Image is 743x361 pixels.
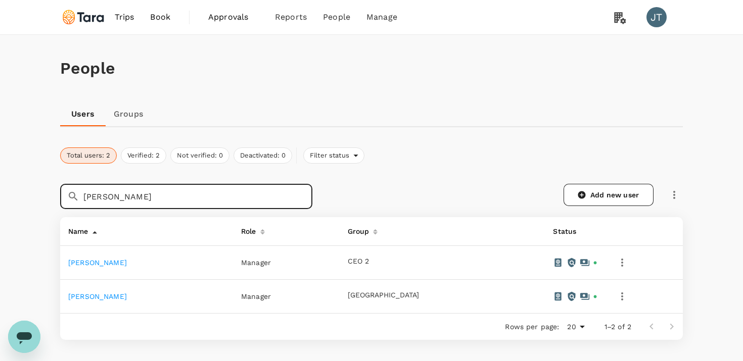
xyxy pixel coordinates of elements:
[121,147,166,164] button: Verified: 2
[234,147,292,164] button: Deactivated: 0
[106,102,151,126] a: Groups
[64,221,88,237] div: Name
[60,59,683,78] h1: People
[83,184,312,209] input: Search for a user
[605,322,631,332] p: 1–2 of 2
[275,11,307,23] span: Reports
[564,184,654,206] a: Add new user
[563,320,588,334] div: 20
[304,151,353,161] span: Filter status
[241,292,271,300] span: Manager
[208,11,259,23] span: Approvals
[8,321,40,353] iframe: Button to launch messaging window
[348,257,369,266] button: CEO 2
[60,147,117,164] button: Total users: 2
[545,217,606,246] th: Status
[646,7,667,27] div: JT
[241,259,271,267] span: Manager
[366,11,397,23] span: Manage
[68,292,127,300] a: [PERSON_NAME]
[150,11,170,23] span: Book
[60,102,106,126] a: Users
[323,11,350,23] span: People
[303,147,364,164] div: Filter status
[60,6,107,28] img: Tara Climate Ltd
[344,221,369,237] div: Group
[68,259,127,267] a: [PERSON_NAME]
[505,322,559,332] p: Rows per page:
[348,291,419,299] button: [GEOGRAPHIC_DATA]
[115,11,134,23] span: Trips
[237,221,256,237] div: Role
[170,147,229,164] button: Not verified: 0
